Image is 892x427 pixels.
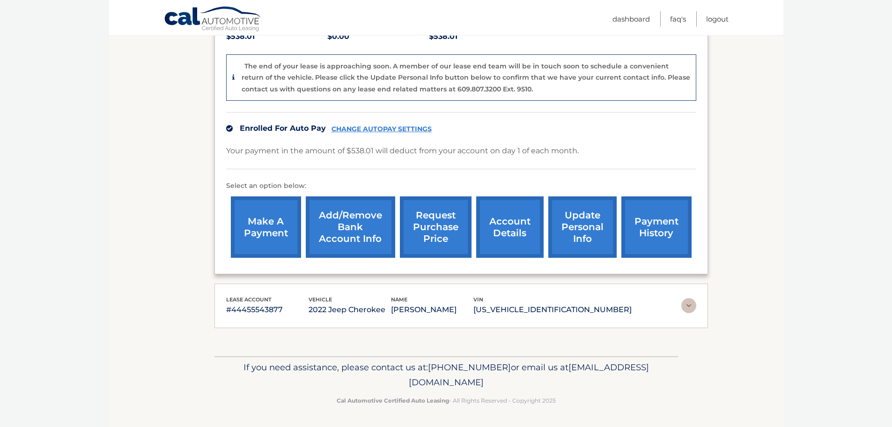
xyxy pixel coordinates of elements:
span: name [391,296,407,303]
span: vehicle [309,296,332,303]
img: check.svg [226,125,233,132]
a: make a payment [231,196,301,258]
a: Dashboard [612,11,650,27]
a: Logout [706,11,729,27]
a: payment history [621,196,692,258]
p: $0.00 [327,30,429,43]
strong: Cal Automotive Certified Auto Leasing [337,397,449,404]
p: 2022 Jeep Cherokee [309,303,391,316]
a: Cal Automotive [164,6,262,33]
span: lease account [226,296,272,303]
p: #44455543877 [226,303,309,316]
p: Your payment in the amount of $538.01 will deduct from your account on day 1 of each month. [226,144,579,157]
p: If you need assistance, please contact us at: or email us at [221,360,672,390]
p: - All Rights Reserved - Copyright 2025 [221,396,672,405]
a: FAQ's [670,11,686,27]
a: CHANGE AUTOPAY SETTINGS [332,125,432,133]
p: Select an option below: [226,180,696,192]
span: Enrolled For Auto Pay [240,124,326,133]
img: accordion-rest.svg [681,298,696,313]
span: vin [473,296,483,303]
a: Add/Remove bank account info [306,196,395,258]
a: account details [476,196,544,258]
p: [PERSON_NAME] [391,303,473,316]
span: [PHONE_NUMBER] [428,362,511,373]
p: [US_VEHICLE_IDENTIFICATION_NUMBER] [473,303,632,316]
p: $538.01 [226,30,328,43]
a: update personal info [548,196,617,258]
a: request purchase price [400,196,472,258]
p: $538.01 [429,30,531,43]
p: The end of your lease is approaching soon. A member of our lease end team will be in touch soon t... [242,62,690,93]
